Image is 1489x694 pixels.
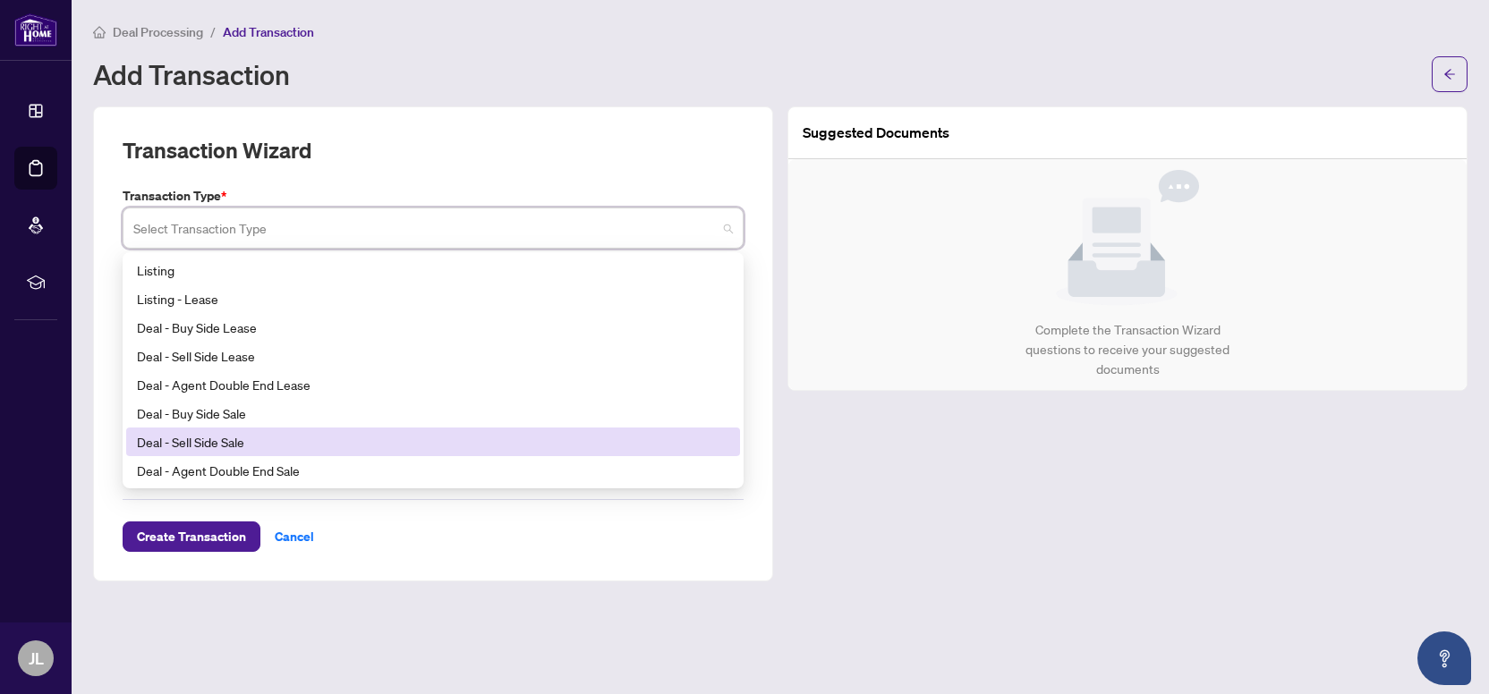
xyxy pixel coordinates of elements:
[126,313,740,342] div: Deal - Buy Side Lease
[126,370,740,399] div: Deal - Agent Double End Lease
[126,284,740,313] div: Listing - Lease
[803,122,949,144] article: Suggested Documents
[126,427,740,456] div: Deal - Sell Side Sale
[93,26,106,38] span: home
[126,399,740,427] div: Deal - Buy Side Sale
[210,21,216,42] li: /
[1443,68,1456,80] span: arrow-left
[275,522,314,551] span: Cancel
[137,522,246,551] span: Create Transaction
[126,456,740,485] div: Deal - Agent Double End Sale
[223,24,314,40] span: Add Transaction
[1056,170,1199,306] img: Null State Icon
[14,13,57,47] img: logo
[137,432,729,452] div: Deal - Sell Side Sale
[29,646,44,671] span: JL
[137,461,729,480] div: Deal - Agent Double End Sale
[137,289,729,309] div: Listing - Lease
[1007,320,1249,379] div: Complete the Transaction Wizard questions to receive your suggested documents
[137,346,729,366] div: Deal - Sell Side Lease
[126,342,740,370] div: Deal - Sell Side Lease
[123,521,260,552] button: Create Transaction
[137,317,729,337] div: Deal - Buy Side Lease
[137,260,729,280] div: Listing
[123,136,311,165] h2: Transaction Wizard
[137,403,729,423] div: Deal - Buy Side Sale
[260,521,328,552] button: Cancel
[123,186,744,206] label: Transaction Type
[1417,631,1471,685] button: Open asap
[93,60,290,89] h1: Add Transaction
[113,24,203,40] span: Deal Processing
[126,256,740,284] div: Listing
[137,375,729,394] div: Deal - Agent Double End Lease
